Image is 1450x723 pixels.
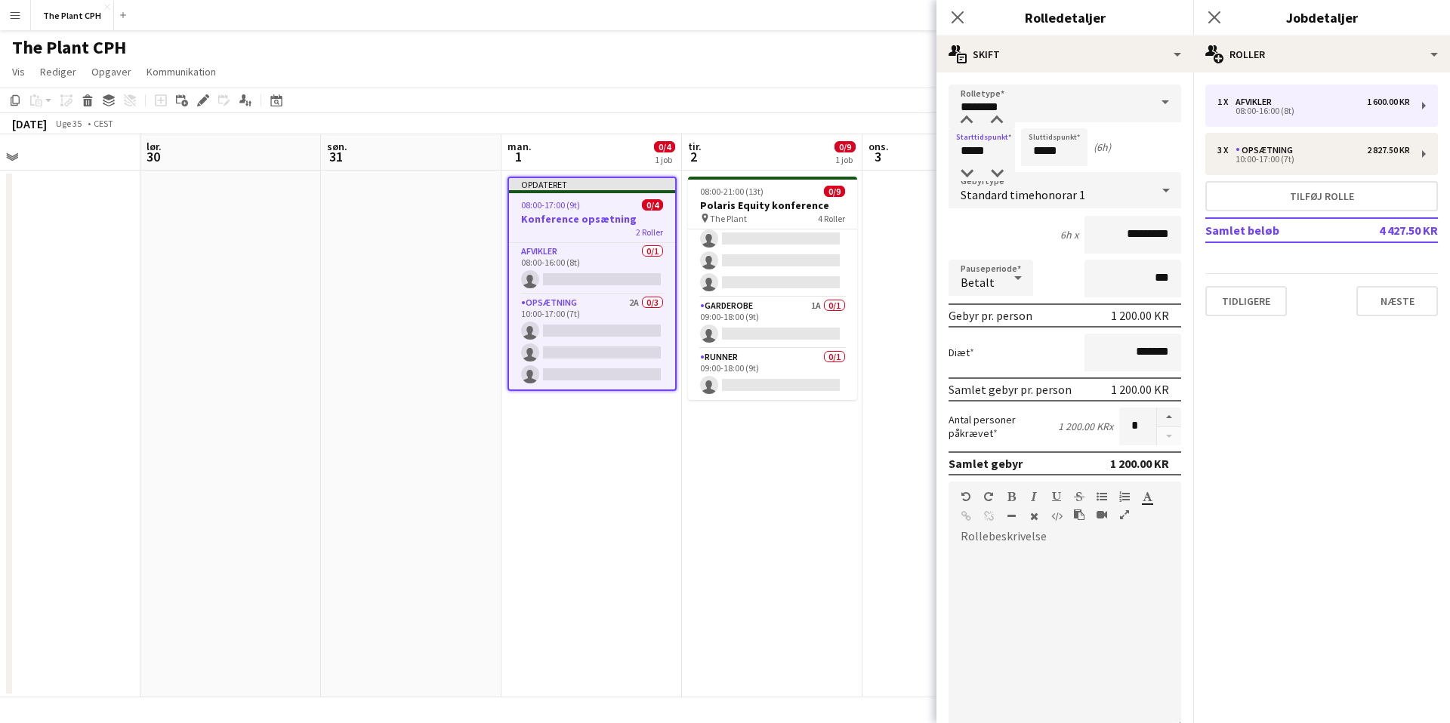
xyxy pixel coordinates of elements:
[1097,491,1107,503] button: Uordnet liste
[1094,140,1111,154] div: (6h)
[1119,509,1130,521] button: Fuld skærm
[1205,286,1287,316] button: Tidligere
[1236,145,1299,155] div: Opsætning
[1110,456,1169,471] div: 1 200.00 KR
[835,141,856,152] span: 0/9
[1217,155,1410,163] div: 10:00-17:00 (7t)
[1097,509,1107,521] button: Indsæt video
[700,186,764,197] span: 08:00-21:00 (13t)
[866,148,889,165] span: 3
[1119,491,1130,503] button: Ordnet liste
[1356,286,1438,316] button: Næste
[31,1,114,30] button: The Plant CPH
[949,346,974,359] label: Diæt
[868,140,889,153] span: ons.
[1205,218,1351,242] td: Samlet beløb
[949,413,1058,440] label: Antal personer påkrævet
[1142,491,1152,503] button: Tekstfarve
[50,118,88,129] span: Uge 35
[688,349,857,400] app-card-role: Runner0/109:00-18:00 (9t)
[949,382,1072,397] div: Samlet gebyr pr. person
[949,456,1023,471] div: Samlet gebyr
[1074,509,1084,521] button: Sæt ind som almindelig tekst
[688,177,857,400] app-job-card: 08:00-21:00 (13t)0/9Polaris Equity konference The Plant4 Roller Garderobe1A0/109:00-18:00 (9t) Ru...
[509,212,675,226] h3: Konference opsætning
[824,186,845,197] span: 0/9
[983,491,994,503] button: Gentag
[1236,97,1278,107] div: Afvikler
[949,308,1032,323] div: Gebyr pr. person
[325,148,347,165] span: 31
[835,154,855,165] div: 1 job
[961,187,1085,202] span: Standard timehonorar 1
[654,141,675,152] span: 0/4
[1006,510,1017,522] button: Vandret linje
[688,297,857,349] app-card-role: Garderobe1A0/109:00-18:00 (9t)
[40,65,76,78] span: Rediger
[12,65,25,78] span: Vis
[1217,107,1410,115] div: 08:00-16:00 (8t)
[1193,36,1450,72] div: Roller
[147,140,162,153] span: lør.
[94,118,113,129] div: CEST
[688,140,702,153] span: tir.
[1051,510,1062,522] button: HTML-kode
[147,65,216,78] span: Kommunikation
[6,62,31,82] a: Vis
[1111,382,1169,397] div: 1 200.00 KR
[327,140,347,153] span: søn.
[1058,420,1113,433] div: 1 200.00 KR x
[505,148,532,165] span: 1
[509,178,675,190] div: Opdateret
[1367,97,1410,107] div: 1 600.00 KR
[1029,491,1039,503] button: Kursiv
[12,36,126,59] h1: The Plant CPH
[686,148,702,165] span: 2
[1217,97,1236,107] div: 1 x
[507,177,677,391] app-job-card: Opdateret08:00-17:00 (9t)0/4Konference opsætning2 RollerAfvikler0/108:00-16:00 (8t) Opsætning2A0/...
[688,198,857,212] h3: Polaris Equity konference
[636,226,663,238] span: 2 Roller
[85,62,137,82] a: Opgaver
[710,213,747,224] span: The Plant
[140,62,222,82] a: Kommunikation
[1111,308,1169,323] div: 1 200.00 KR
[1205,181,1438,211] button: Tilføj rolle
[91,65,131,78] span: Opgaver
[936,36,1193,72] div: Skift
[1157,408,1181,427] button: Forøg
[936,8,1193,27] h3: Rolledetaljer
[1006,491,1017,503] button: Fed
[1351,218,1439,242] td: 4 427.50 KR
[1217,145,1236,155] div: 3 x
[509,243,675,294] app-card-role: Afvikler0/108:00-16:00 (8t)
[642,199,663,211] span: 0/4
[1060,228,1078,242] div: 6h x
[1193,8,1450,27] h3: Jobdetaljer
[961,275,995,290] span: Betalt
[1051,491,1062,503] button: Understregning
[144,148,162,165] span: 30
[1367,145,1410,155] div: 2 827.50 KR
[818,213,845,224] span: 4 Roller
[1029,510,1039,522] button: Ryd formatering
[34,62,82,82] a: Rediger
[521,199,580,211] span: 08:00-17:00 (9t)
[1074,491,1084,503] button: Gennemstreget
[509,294,675,389] app-card-role: Opsætning2A0/310:00-17:00 (7t)
[655,154,674,165] div: 1 job
[12,116,47,131] div: [DATE]
[507,140,532,153] span: man.
[961,491,971,503] button: Fortryd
